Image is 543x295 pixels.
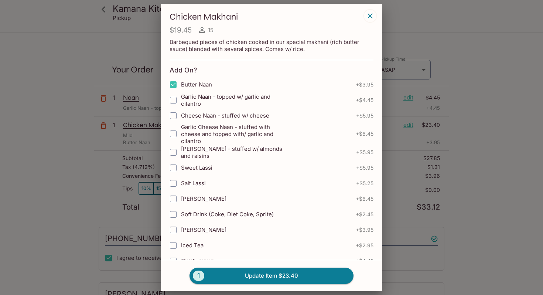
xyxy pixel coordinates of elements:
span: [PERSON_NAME] [181,195,226,202]
span: Sweet Lassi [181,164,212,171]
span: + $5.95 [356,165,373,171]
span: [PERSON_NAME] [181,226,226,233]
span: + $5.25 [356,180,373,186]
span: + $4.45 [356,258,373,264]
span: Garlic Cheese Naan - stuffed with cheese and topped with/ garlic and cilantro [181,123,285,145]
span: + $5.95 [356,149,373,155]
span: + $3.95 [356,82,373,88]
span: 15 [208,27,214,34]
span: Iced Tea [181,242,204,249]
span: [PERSON_NAME] - stuffed w/ almonds and raisins [181,145,285,159]
span: + $5.95 [356,113,373,119]
span: + $2.45 [356,211,373,217]
button: 1Update Item $23.40 [189,268,354,284]
span: Cheese Naan - stuffed w/ cheese [181,112,269,119]
span: Butter Naan [181,81,212,88]
span: 1 [193,271,204,281]
h3: Chicken Makhani [170,11,362,23]
span: Gulab Jamun [181,257,215,264]
p: Barbequed pieces of chicken cooked in our special makhani (rich butter sauce) blended with severa... [170,38,373,52]
span: + $4.45 [356,97,373,103]
h4: $19.45 [170,26,192,35]
h4: Add On? [170,66,197,74]
span: + $6.45 [356,131,373,137]
span: + $2.95 [356,243,373,248]
span: Garlic Naan - topped w/ garlic and cilantro [181,93,285,107]
span: + $6.45 [356,196,373,202]
span: Salt Lassi [181,180,206,187]
span: Soft Drink (Coke, Diet Coke, Sprite) [181,211,274,218]
span: + $3.95 [356,227,373,233]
